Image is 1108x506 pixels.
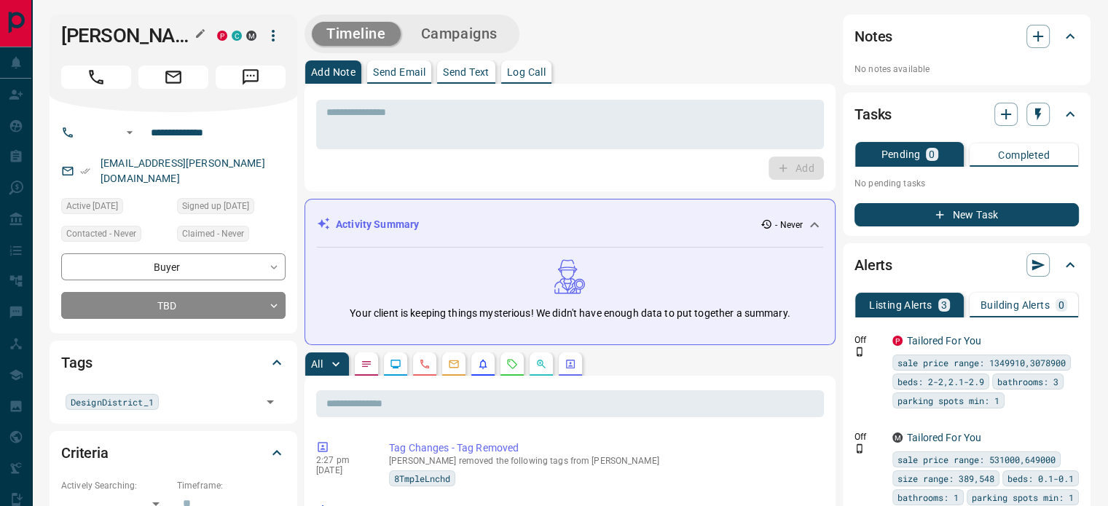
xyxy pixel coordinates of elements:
[361,358,372,370] svg: Notes
[892,432,903,443] div: mrloft.ca
[854,203,1079,226] button: New Task
[61,345,286,380] div: Tags
[216,66,286,89] span: Message
[61,198,170,218] div: Sun Oct 29 2023
[1058,300,1064,310] p: 0
[182,199,249,213] span: Signed up [DATE]
[477,358,489,370] svg: Listing Alerts
[101,157,265,184] a: [EMAIL_ADDRESS][PERSON_NAME][DOMAIN_NAME]
[897,452,1056,467] span: sale price range: 531000,649000
[892,336,903,346] div: property.ca
[897,374,984,389] span: beds: 2-2,2.1-2.9
[232,31,242,41] div: condos.ca
[929,149,935,159] p: 0
[389,440,818,456] p: Tag Changes - Tag Removed
[897,393,999,408] span: parking spots min: 1
[312,22,401,46] button: Timeline
[390,358,401,370] svg: Lead Browsing Activity
[981,300,1050,310] p: Building Alerts
[854,253,892,277] h2: Alerts
[854,173,1079,194] p: No pending tasks
[177,479,286,492] p: Timeframe:
[897,355,1066,370] span: sale price range: 1349910,3078900
[311,359,323,369] p: All
[775,218,803,232] p: - Never
[66,226,136,241] span: Contacted - Never
[854,347,865,357] svg: Push Notification Only
[138,66,208,89] span: Email
[389,456,818,466] p: [PERSON_NAME] removed the following tags from [PERSON_NAME]
[66,199,118,213] span: Active [DATE]
[177,198,286,218] div: Mon Jan 21 2013
[897,490,959,505] span: bathrooms: 1
[246,31,256,41] div: mrloft.ca
[80,166,90,176] svg: Email Verified
[854,25,892,48] h2: Notes
[443,67,490,77] p: Send Text
[907,432,981,443] a: Tailored For You
[869,300,932,310] p: Listing Alerts
[182,226,244,241] span: Claimed - Never
[406,22,512,46] button: Campaigns
[61,479,170,492] p: Actively Searching:
[565,358,576,370] svg: Agent Actions
[350,306,790,321] p: Your client is keeping things mysterious! We didn't have enough data to put together a summary.
[997,374,1058,389] span: bathrooms: 3
[316,465,367,475] p: [DATE]
[317,211,823,238] div: Activity Summary- Never
[897,471,994,486] span: size range: 389,548
[535,358,547,370] svg: Opportunities
[854,333,884,347] p: Off
[316,455,367,465] p: 2:27 pm
[373,67,425,77] p: Send Email
[217,31,227,41] div: property.ca
[881,149,920,159] p: Pending
[448,358,460,370] svg: Emails
[1007,471,1074,486] span: beds: 0.1-0.1
[972,490,1074,505] span: parking spots min: 1
[61,66,131,89] span: Call
[121,124,138,141] button: Open
[854,97,1079,132] div: Tasks
[941,300,947,310] p: 3
[61,292,286,319] div: TBD
[907,335,981,347] a: Tailored For You
[854,103,892,126] h2: Tasks
[336,217,419,232] p: Activity Summary
[61,253,286,280] div: Buyer
[61,24,195,47] h1: [PERSON_NAME]
[71,395,154,409] span: DesignDistrict_1
[998,150,1050,160] p: Completed
[854,248,1079,282] div: Alerts
[854,443,865,454] svg: Push Notification Only
[394,471,450,486] span: 8TmpleLnchd
[61,351,92,374] h2: Tags
[854,430,884,443] p: Off
[507,67,546,77] p: Log Call
[311,67,355,77] p: Add Note
[854,63,1079,76] p: No notes available
[419,358,431,370] svg: Calls
[61,441,109,465] h2: Criteria
[260,392,280,412] button: Open
[61,435,286,470] div: Criteria
[854,19,1079,54] div: Notes
[506,358,518,370] svg: Requests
